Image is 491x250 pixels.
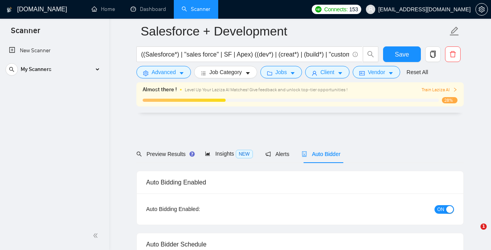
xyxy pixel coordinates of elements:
span: My Scanners [21,62,51,77]
span: folder [267,70,272,76]
span: double-left [93,232,101,239]
a: setting [475,6,488,12]
input: Scanner name... [141,21,448,41]
span: caret-down [388,70,394,76]
div: Auto Bidding Enabled: [146,205,249,213]
span: Insights [205,151,253,157]
span: Scanner [5,25,46,41]
button: Train Laziza AI [422,86,457,94]
div: Tooltip anchor [189,151,196,158]
button: copy [425,46,441,62]
span: user [368,7,373,12]
span: 28% [442,97,457,103]
span: info-circle [353,52,358,57]
li: New Scanner [3,43,106,59]
span: ON [437,205,444,214]
a: dashboardDashboard [131,6,166,12]
span: search [6,67,18,72]
span: Advanced [152,68,176,76]
button: settingAdvancedcaret-down [136,66,191,78]
span: area-chart [205,151,210,156]
span: caret-down [245,70,251,76]
span: edit [449,26,459,36]
a: searchScanner [182,6,210,12]
span: bars [201,70,206,76]
span: Preview Results [136,151,193,157]
div: Auto Bidding Enabled [146,171,454,193]
button: barsJob Categorycaret-down [194,66,257,78]
button: idcardVendorcaret-down [353,66,400,78]
span: search [136,151,142,157]
button: delete [445,46,461,62]
span: Client [320,68,334,76]
a: New Scanner [9,43,100,59]
span: Almost there ! [143,85,177,94]
button: folderJobscaret-down [260,66,302,78]
span: delete [445,51,460,58]
a: Reset All [406,68,428,76]
span: 1 [480,223,487,230]
button: setting [475,3,488,16]
span: search [363,51,378,58]
li: My Scanners [3,62,106,80]
button: userClientcaret-down [305,66,350,78]
span: robot [302,151,307,157]
span: caret-down [290,70,295,76]
span: Auto Bidder [302,151,340,157]
span: setting [143,70,148,76]
span: Level Up Your Laziza AI Matches! Give feedback and unlock top-tier opportunities ! [185,87,348,92]
span: caret-down [337,70,343,76]
span: right [453,87,457,92]
span: Connects: [324,5,348,14]
span: caret-down [179,70,184,76]
span: user [312,70,317,76]
button: Save [383,46,421,62]
button: search [5,63,18,76]
span: 153 [349,5,358,14]
span: NEW [236,150,253,158]
span: Job Category [209,68,242,76]
span: idcard [359,70,365,76]
span: Jobs [276,68,287,76]
iframe: Intercom live chat [465,223,483,242]
span: Vendor [368,68,385,76]
span: copy [426,51,440,58]
img: logo [7,4,12,16]
span: notification [265,151,271,157]
span: Save [395,50,409,59]
span: Alerts [265,151,290,157]
a: homeHome [92,6,115,12]
input: Search Freelance Jobs... [141,50,349,59]
img: upwork-logo.png [315,6,321,12]
button: search [363,46,378,62]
